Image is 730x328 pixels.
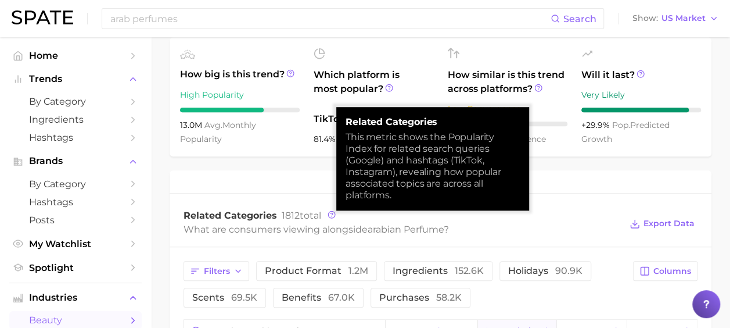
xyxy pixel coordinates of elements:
span: Trends [29,74,122,84]
span: predicted growth [581,120,670,144]
span: 69.5k [231,292,257,303]
a: Posts [9,211,142,229]
button: Export Data [627,216,697,232]
span: Posts [29,215,122,226]
a: by Category [9,92,142,110]
span: benefits [282,293,355,302]
button: Columns [633,261,697,281]
span: 81.4% [314,134,338,144]
span: 1812 [282,210,300,221]
span: Which platform is most popular? [314,68,433,106]
span: +29.9% [581,120,612,130]
span: Filters [204,266,230,276]
span: by Category [29,179,122,190]
a: by Category [9,175,142,193]
strong: Related Categories [346,116,520,128]
span: Will it last? [581,68,701,82]
button: Filters [184,261,249,281]
span: total [282,210,321,221]
span: Related Categories [184,210,277,221]
span: Export Data [643,219,695,229]
a: Spotlight [9,259,142,277]
a: Home [9,47,142,65]
div: What are consumers viewing alongside ? [184,222,621,237]
span: Ingredients [29,114,122,125]
span: scents [192,293,257,302]
div: Very Likely [581,88,701,102]
span: 90.9k [555,265,582,276]
a: Hashtags [9,129,142,147]
span: Brands [29,156,122,166]
span: 1.2m [348,265,368,276]
span: monthly popularity [180,120,256,144]
span: How big is this trend? [180,67,300,82]
span: 13.0m [180,120,204,130]
span: Search [563,13,596,24]
a: Ingredients [9,110,142,129]
button: Brands [9,152,142,170]
a: Hashtags [9,193,142,211]
span: product format [265,266,368,276]
button: ShowUS Market [630,11,721,26]
span: 67.0k [328,292,355,303]
span: Columns [653,266,691,276]
span: My Watchlist [29,238,122,249]
span: beauty [29,315,122,326]
span: TikTok [314,112,433,126]
span: holidays [508,266,582,276]
a: My Watchlist [9,235,142,253]
div: High Popularity [180,88,300,102]
div: Low Convergence [448,102,567,116]
span: Show [632,15,658,22]
span: by Category [29,96,122,107]
span: Hashtags [29,197,122,208]
div: This metric shows the Popularity Index for related search queries (Google) and hashtags (TikTok, ... [346,131,520,201]
span: Spotlight [29,262,122,273]
abbr: popularity index [612,120,630,130]
span: US Market [661,15,706,22]
span: ingredients [393,266,484,276]
button: Trends [9,70,142,88]
span: arabian perfume [368,224,444,235]
span: 152.6k [455,265,484,276]
span: How similar is this trend across platforms? [448,68,567,96]
span: Hashtags [29,132,122,143]
span: Home [29,50,122,61]
div: 9 / 10 [581,108,701,112]
span: purchases [379,293,462,302]
input: Search here for a brand, industry, or ingredient [109,9,551,28]
button: Industries [9,289,142,306]
div: 7 / 10 [180,108,300,112]
span: 58.2k [436,292,462,303]
abbr: average [204,120,222,130]
img: SPATE [12,10,73,24]
span: Industries [29,293,122,303]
